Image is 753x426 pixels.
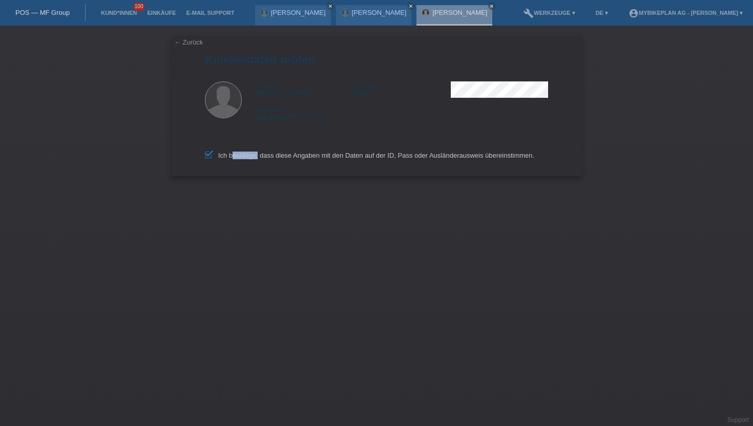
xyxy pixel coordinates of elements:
a: E-Mail Support [181,10,240,16]
label: Ich bestätige, dass diese Angaben mit den Daten auf der ID, Pass oder Ausländerausweis übereinsti... [205,152,534,159]
a: [PERSON_NAME] [352,9,407,16]
h1: Kundendaten prüfen [205,53,548,66]
a: DE ▾ [591,10,613,16]
a: ← Zurück [174,38,203,46]
span: 100 [133,3,145,11]
a: Support [727,416,749,423]
a: [PERSON_NAME] [271,9,326,16]
span: Nationalität [256,106,284,113]
div: [PERSON_NAME] [256,81,353,97]
a: close [327,3,334,10]
a: account_circleMybikeplan AG - [PERSON_NAME] ▾ [623,10,748,16]
a: Einkäufe [142,10,181,16]
div: [GEOGRAPHIC_DATA] [256,105,353,121]
a: close [407,3,414,10]
a: POS — MF Group [15,9,70,16]
i: close [328,4,333,9]
i: account_circle [629,8,639,18]
span: Nachname [353,82,381,89]
i: close [489,4,494,9]
a: [PERSON_NAME] [432,9,487,16]
a: buildWerkzeuge ▾ [518,10,580,16]
a: Kund*innen [96,10,142,16]
a: close [488,3,495,10]
i: close [408,4,413,9]
i: build [524,8,534,18]
div: Kislig [353,81,451,97]
span: Vorname [256,82,279,89]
